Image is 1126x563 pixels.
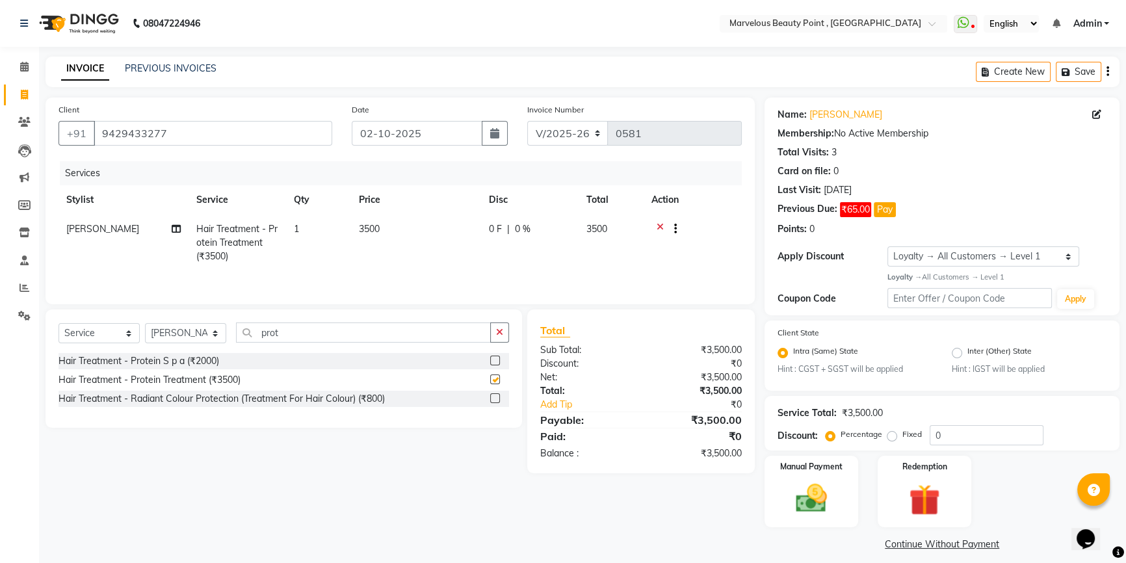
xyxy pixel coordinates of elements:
div: ₹3,500.00 [641,371,752,384]
div: Total: [530,384,641,398]
a: INVOICE [61,57,109,81]
label: Client State [778,327,819,339]
th: Disc [481,185,579,215]
div: ₹3,500.00 [641,384,752,398]
div: Net: [530,371,641,384]
div: ₹3,500.00 [641,343,752,357]
div: Points: [778,222,807,236]
label: Intra (Same) State [793,345,858,361]
div: ₹3,500.00 [641,447,752,460]
div: ₹3,500.00 [842,406,883,420]
div: Discount: [530,357,641,371]
div: Service Total: [778,406,837,420]
iframe: chat widget [1071,511,1113,550]
span: 3500 [359,223,380,235]
div: Membership: [778,127,834,140]
div: Paid: [530,428,641,444]
div: Sub Total: [530,343,641,357]
div: ₹0 [641,428,752,444]
button: Apply [1057,289,1094,309]
img: _gift.svg [899,480,950,519]
span: Hair Treatment - Protein Treatment (₹3500) [196,223,278,262]
input: Enter Offer / Coupon Code [887,288,1052,308]
div: Hair Treatment - Protein Treatment (₹3500) [59,373,241,387]
th: Service [189,185,286,215]
th: Total [579,185,644,215]
label: Date [352,104,369,116]
div: Coupon Code [778,292,887,306]
img: logo [33,5,122,42]
div: 0 [833,164,839,178]
div: 0 [809,222,815,236]
span: 0 % [515,222,530,236]
a: [PERSON_NAME] [809,108,882,122]
a: Continue Without Payment [767,538,1117,551]
a: PREVIOUS INVOICES [125,62,216,74]
label: Redemption [902,461,947,473]
div: All Customers → Level 1 [887,272,1106,283]
div: Card on file: [778,164,831,178]
button: +91 [59,121,95,146]
span: 3500 [586,223,607,235]
input: Search by Name/Mobile/Email/Code [94,121,332,146]
label: Invoice Number [527,104,584,116]
small: Hint : CGST + SGST will be applied [778,363,932,375]
span: | [507,222,510,236]
div: Discount: [778,429,818,443]
div: No Active Membership [778,127,1106,140]
a: Add Tip [530,398,660,412]
div: Previous Due: [778,202,837,217]
div: 3 [831,146,837,159]
th: Stylist [59,185,189,215]
div: Balance : [530,447,641,460]
img: _cash.svg [786,480,837,516]
button: Save [1056,62,1101,82]
label: Inter (Other) State [967,345,1032,361]
div: Payable: [530,412,641,428]
th: Price [351,185,481,215]
b: 08047224946 [143,5,200,42]
strong: Loyalty → [887,272,922,281]
button: Pay [874,202,896,217]
span: Total [540,324,570,337]
label: Percentage [841,428,882,440]
span: 1 [294,223,299,235]
div: ₹0 [641,357,752,371]
label: Client [59,104,79,116]
div: Last Visit: [778,183,821,197]
div: Services [60,161,752,185]
div: Apply Discount [778,250,887,263]
th: Action [644,185,742,215]
span: ₹65.00 [840,202,871,217]
div: ₹3,500.00 [641,412,752,428]
input: Search or Scan [236,322,491,343]
label: Manual Payment [780,461,843,473]
span: [PERSON_NAME] [66,223,139,235]
div: Name: [778,108,807,122]
div: Total Visits: [778,146,829,159]
small: Hint : IGST will be applied [952,363,1106,375]
th: Qty [286,185,351,215]
div: Hair Treatment - Radiant Colour Protection (Treatment For Hair Colour) (₹800) [59,392,385,406]
div: ₹0 [659,398,752,412]
div: [DATE] [824,183,852,197]
button: Create New [976,62,1051,82]
div: Hair Treatment - Protein S p a (₹2000) [59,354,219,368]
span: Admin [1073,17,1101,31]
span: 0 F [489,222,502,236]
label: Fixed [902,428,922,440]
